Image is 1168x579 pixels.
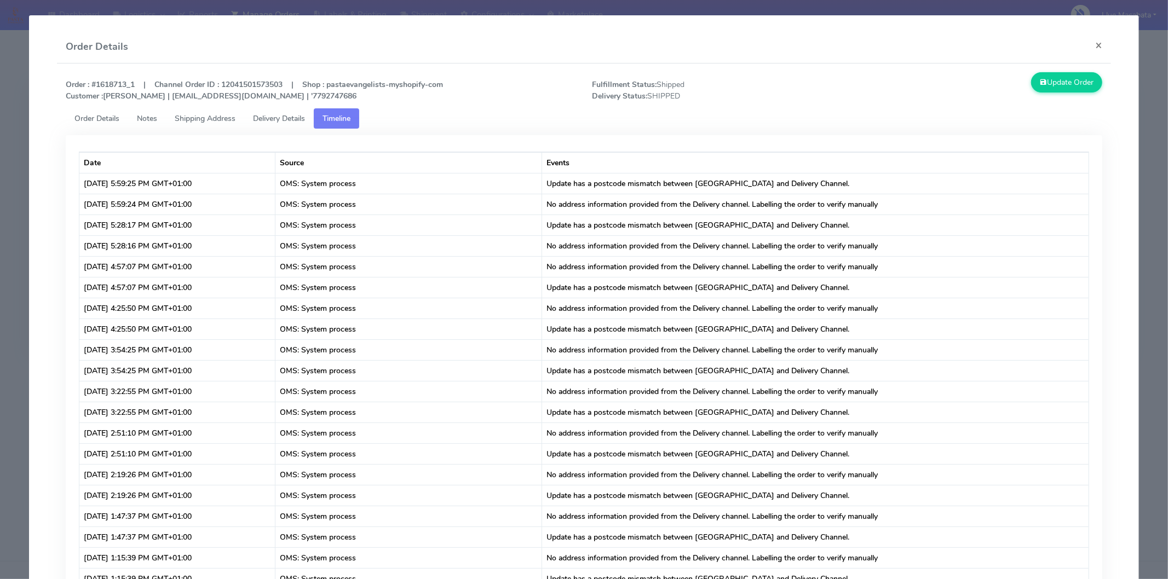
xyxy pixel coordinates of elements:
[275,235,542,256] td: OMS: System process
[542,339,1089,360] td: No address information provided from the Delivery channel. Labelling the order to verify manually
[542,381,1089,402] td: No address information provided from the Delivery channel. Labelling the order to verify manually
[79,443,275,464] td: [DATE] 2:51:10 PM GMT+01:00
[275,298,542,319] td: OMS: System process
[542,422,1089,443] td: No address information provided from the Delivery channel. Labelling the order to verify manually
[275,173,542,194] td: OMS: System process
[275,402,542,422] td: OMS: System process
[79,506,275,526] td: [DATE] 1:47:37 PM GMT+01:00
[1086,31,1111,60] button: Close
[79,422,275,443] td: [DATE] 2:51:10 PM GMT+01:00
[275,443,542,464] td: OMS: System process
[79,464,275,485] td: [DATE] 2:19:26 PM GMT+01:00
[584,79,847,102] span: Shipped SHIPPED
[542,464,1089,485] td: No address information provided from the Delivery channel. Labelling the order to verify manually
[542,194,1089,215] td: No address information provided from the Delivery channel. Labelling the order to verify manually
[542,547,1089,568] td: No address information provided from the Delivery channel. Labelling the order to verify manually
[542,443,1089,464] td: Update has a postcode mismatch between [GEOGRAPHIC_DATA] and Delivery Channel.
[79,215,275,235] td: [DATE] 5:28:17 PM GMT+01:00
[275,360,542,381] td: OMS: System process
[275,547,542,568] td: OMS: System process
[66,108,1102,129] ul: Tabs
[542,485,1089,506] td: Update has a postcode mismatch between [GEOGRAPHIC_DATA] and Delivery Channel.
[74,113,119,124] span: Order Details
[275,194,542,215] td: OMS: System process
[79,526,275,547] td: [DATE] 1:47:37 PM GMT+01:00
[275,256,542,277] td: OMS: System process
[79,235,275,256] td: [DATE] 5:28:16 PM GMT+01:00
[275,152,542,173] th: Source
[275,506,542,526] td: OMS: System process
[542,298,1089,319] td: No address information provided from the Delivery channel. Labelling the order to verify manually
[542,215,1089,235] td: Update has a postcode mismatch between [GEOGRAPHIC_DATA] and Delivery Channel.
[542,526,1089,547] td: Update has a postcode mismatch between [GEOGRAPHIC_DATA] and Delivery Channel.
[79,298,275,319] td: [DATE] 4:25:50 PM GMT+01:00
[323,113,350,124] span: Timeline
[66,39,128,54] h4: Order Details
[253,113,305,124] span: Delivery Details
[542,402,1089,422] td: Update has a postcode mismatch between [GEOGRAPHIC_DATA] and Delivery Channel.
[175,113,235,124] span: Shipping Address
[542,319,1089,339] td: Update has a postcode mismatch between [GEOGRAPHIC_DATA] and Delivery Channel.
[275,485,542,506] td: OMS: System process
[275,277,542,298] td: OMS: System process
[79,173,275,194] td: [DATE] 5:59:25 PM GMT+01:00
[137,113,157,124] span: Notes
[79,402,275,422] td: [DATE] 3:22:55 PM GMT+01:00
[275,526,542,547] td: OMS: System process
[66,91,103,101] strong: Customer :
[79,547,275,568] td: [DATE] 1:15:39 PM GMT+01:00
[592,91,647,101] strong: Delivery Status:
[1031,72,1102,92] button: Update Order
[542,506,1089,526] td: No address information provided from the Delivery channel. Labelling the order to verify manually
[275,422,542,443] td: OMS: System process
[542,235,1089,256] td: No address information provided from the Delivery channel. Labelling the order to verify manually
[79,319,275,339] td: [DATE] 4:25:50 PM GMT+01:00
[275,339,542,360] td: OMS: System process
[592,79,657,90] strong: Fulfillment Status:
[275,215,542,235] td: OMS: System process
[79,194,275,215] td: [DATE] 5:59:24 PM GMT+01:00
[275,464,542,485] td: OMS: System process
[79,152,275,173] th: Date
[275,319,542,339] td: OMS: System process
[79,277,275,298] td: [DATE] 4:57:07 PM GMT+01:00
[542,256,1089,277] td: No address information provided from the Delivery channel. Labelling the order to verify manually
[542,152,1089,173] th: Events
[79,256,275,277] td: [DATE] 4:57:07 PM GMT+01:00
[79,485,275,506] td: [DATE] 2:19:26 PM GMT+01:00
[66,79,443,101] strong: Order : #1618713_1 | Channel Order ID : 12041501573503 | Shop : pastaevangelists-myshopify-com [P...
[79,360,275,381] td: [DATE] 3:54:25 PM GMT+01:00
[79,339,275,360] td: [DATE] 3:54:25 PM GMT+01:00
[275,381,542,402] td: OMS: System process
[79,381,275,402] td: [DATE] 3:22:55 PM GMT+01:00
[542,277,1089,298] td: Update has a postcode mismatch between [GEOGRAPHIC_DATA] and Delivery Channel.
[542,173,1089,194] td: Update has a postcode mismatch between [GEOGRAPHIC_DATA] and Delivery Channel.
[542,360,1089,381] td: Update has a postcode mismatch between [GEOGRAPHIC_DATA] and Delivery Channel.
